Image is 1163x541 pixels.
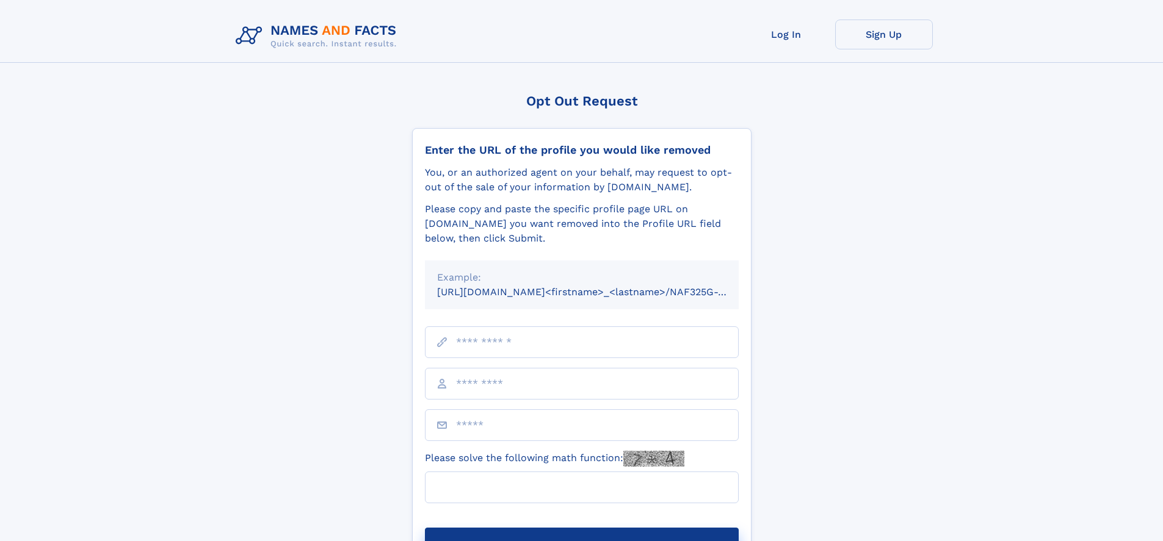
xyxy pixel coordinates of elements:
[412,93,752,109] div: Opt Out Request
[425,165,739,195] div: You, or an authorized agent on your behalf, may request to opt-out of the sale of your informatio...
[737,20,835,49] a: Log In
[425,143,739,157] div: Enter the URL of the profile you would like removed
[437,286,762,298] small: [URL][DOMAIN_NAME]<firstname>_<lastname>/NAF325G-xxxxxxxx
[425,451,684,467] label: Please solve the following math function:
[425,202,739,246] div: Please copy and paste the specific profile page URL on [DOMAIN_NAME] you want removed into the Pr...
[437,270,726,285] div: Example:
[231,20,407,52] img: Logo Names and Facts
[835,20,933,49] a: Sign Up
